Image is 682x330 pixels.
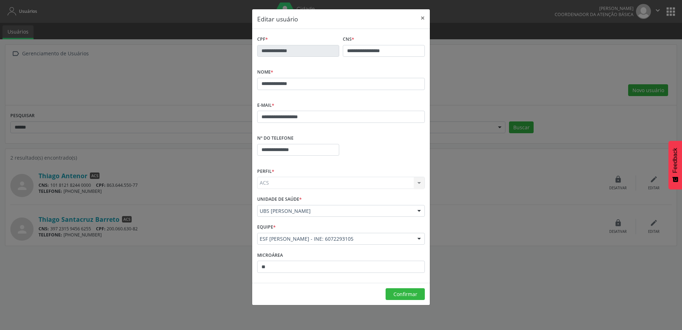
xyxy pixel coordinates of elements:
label: CPF [257,34,268,45]
span: Feedback [672,148,678,173]
label: Microárea [257,250,283,261]
label: Equipe [257,222,276,233]
span: ESF [PERSON_NAME] - INE: 6072293105 [260,235,410,242]
span: Confirmar [393,291,417,297]
label: Nome [257,67,273,78]
span: UBS [PERSON_NAME] [260,207,410,215]
button: Feedback - Mostrar pesquisa [668,141,682,189]
h5: Editar usuário [257,14,298,24]
label: Perfil [257,166,274,177]
label: CNS [343,34,354,45]
label: E-mail [257,100,274,111]
button: Confirmar [386,288,425,300]
button: Close [416,9,430,27]
label: Unidade de saúde [257,194,302,205]
label: Nº do Telefone [257,133,294,144]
